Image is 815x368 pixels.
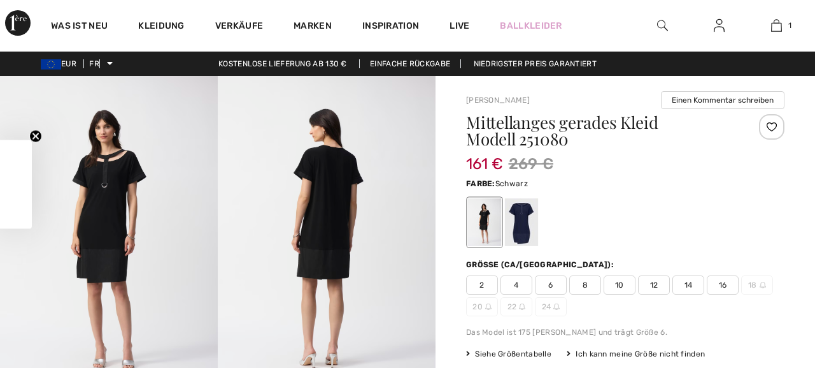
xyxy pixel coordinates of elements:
[138,20,184,34] a: Kleidung
[509,155,554,173] font: 269 ​​€
[661,91,784,109] button: Einen Kommentar schreiben
[748,281,757,290] font: 18
[370,59,450,68] font: Einfache Rückgabe
[138,20,184,31] font: Kleidung
[61,59,76,68] font: EUR
[650,281,658,290] font: 12
[657,18,668,33] img: Forschung
[548,281,553,290] font: 6
[684,281,693,290] font: 14
[760,282,766,288] img: ring-m.svg
[507,302,517,311] font: 22
[51,20,108,31] font: Was ist neu
[500,19,562,33] a: Ballkleider
[450,19,469,33] a: Live
[704,18,735,34] a: Einloggen
[294,20,332,34] a: Marken
[466,260,614,269] font: Größe (CA/[GEOGRAPHIC_DATA]):
[41,59,61,70] img: Euro
[495,179,528,188] font: Schwarz
[89,59,99,68] font: FR
[466,155,504,173] font: 161 €
[466,179,495,188] font: Farbe:
[500,20,562,31] font: Ballkleider
[719,281,727,290] font: 16
[615,281,624,290] font: 10
[359,59,461,68] a: Einfache Rückgabe
[208,59,357,68] a: Kostenlose Lieferung ab 130 €
[466,111,658,150] font: Mittellanges gerades Kleid Modell 251080
[362,20,419,31] font: Inspiration
[468,198,501,246] div: Schwarz
[294,20,332,31] font: Marken
[215,20,263,34] a: Verkäufe
[714,18,725,33] img: Meine Informationen
[474,59,597,68] font: Niedrigster Preis garantiert
[215,20,263,31] font: Verkäufe
[576,350,705,358] font: Ich kann meine Größe nicht finden
[771,18,782,33] img: Mein Warenkorb
[472,302,483,311] font: 20
[218,59,347,68] font: Kostenlose Lieferung ab 130 €
[475,350,551,358] font: Siehe Größentabelle
[505,198,538,246] div: Mitternachtsblau
[5,10,31,36] img: 1. Allee
[485,304,492,310] img: ring-m.svg
[466,96,530,105] a: [PERSON_NAME]
[51,20,108,34] a: Was ist neu
[542,302,551,311] font: 24
[788,21,791,30] font: 1
[450,20,469,31] font: Live
[583,281,588,290] font: 8
[553,304,560,310] img: ring-m.svg
[466,328,667,337] font: Das Model ist 175 [PERSON_NAME] und trägt Größe 6.
[479,281,484,290] font: 2
[29,129,42,142] button: Close teaser
[514,281,518,290] font: 4
[748,18,804,33] a: 1
[464,59,607,68] a: Niedrigster Preis garantiert
[519,304,525,310] img: ring-m.svg
[672,96,774,105] font: Einen Kommentar schreiben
